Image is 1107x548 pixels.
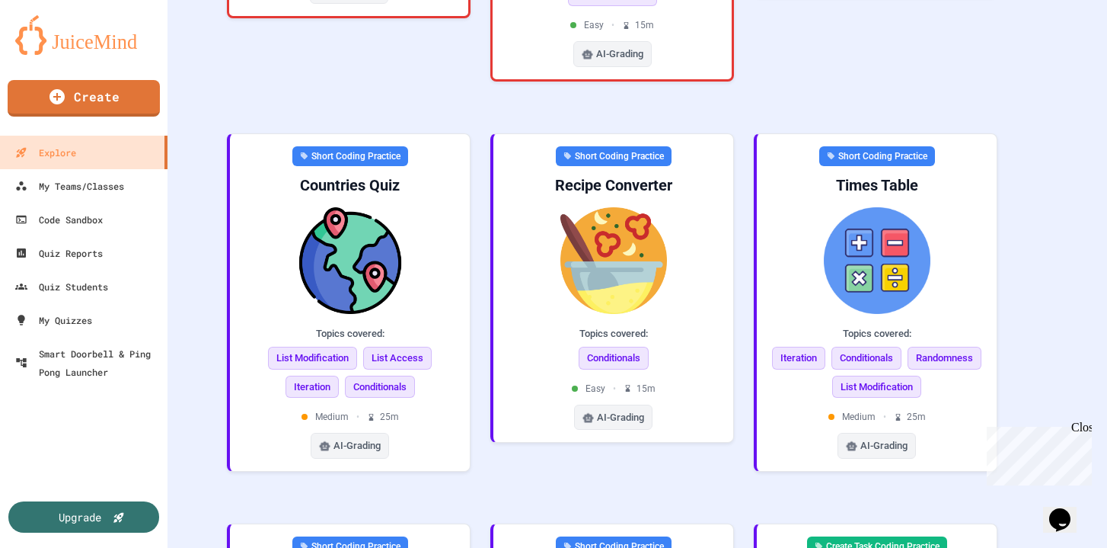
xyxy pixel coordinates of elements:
[333,438,381,453] span: AI-Grading
[819,146,935,166] div: Short Coding Practice
[15,15,152,55] img: logo-orange.svg
[506,207,721,314] img: Recipe Converter
[556,146,672,166] div: Short Coding Practice
[345,376,415,399] span: Conditionals
[597,410,644,425] span: AI-Grading
[613,382,616,396] span: •
[242,175,458,195] div: Countries Quiz
[268,347,357,370] span: List Modification
[769,207,984,314] img: Times Table
[832,376,921,399] span: List Modification
[572,382,656,396] div: Easy 15 m
[15,244,103,262] div: Quiz Reports
[15,177,124,195] div: My Teams/Classes
[6,6,105,97] div: Chat with us now!Close
[860,438,908,453] span: AI-Grading
[286,376,339,399] span: Iteration
[772,347,825,370] span: Iteration
[15,311,92,329] div: My Quizzes
[59,509,101,525] div: Upgrade
[611,18,614,32] span: •
[769,326,984,341] div: Topics covered:
[356,410,359,424] span: •
[8,80,160,117] a: Create
[828,410,926,424] div: Medium 25 m
[908,347,981,370] span: Randomness
[242,326,458,341] div: Topics covered:
[506,326,721,341] div: Topics covered:
[363,347,432,370] span: List Access
[596,46,643,62] span: AI-Grading
[301,410,399,424] div: Medium 25 m
[15,345,161,381] div: Smart Doorbell & Ping Pong Launcher
[831,347,901,370] span: Conditionals
[570,18,654,32] div: Easy 15 m
[769,175,984,195] div: Times Table
[15,210,103,229] div: Code Sandbox
[883,410,886,424] span: •
[981,421,1092,486] iframe: chat widget
[15,277,108,296] div: Quiz Students
[506,175,721,195] div: Recipe Converter
[1043,487,1092,533] iframe: chat widget
[15,143,76,162] div: Explore
[579,347,649,370] span: Conditionals
[242,207,458,314] img: Countries Quiz
[292,146,408,166] div: Short Coding Practice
